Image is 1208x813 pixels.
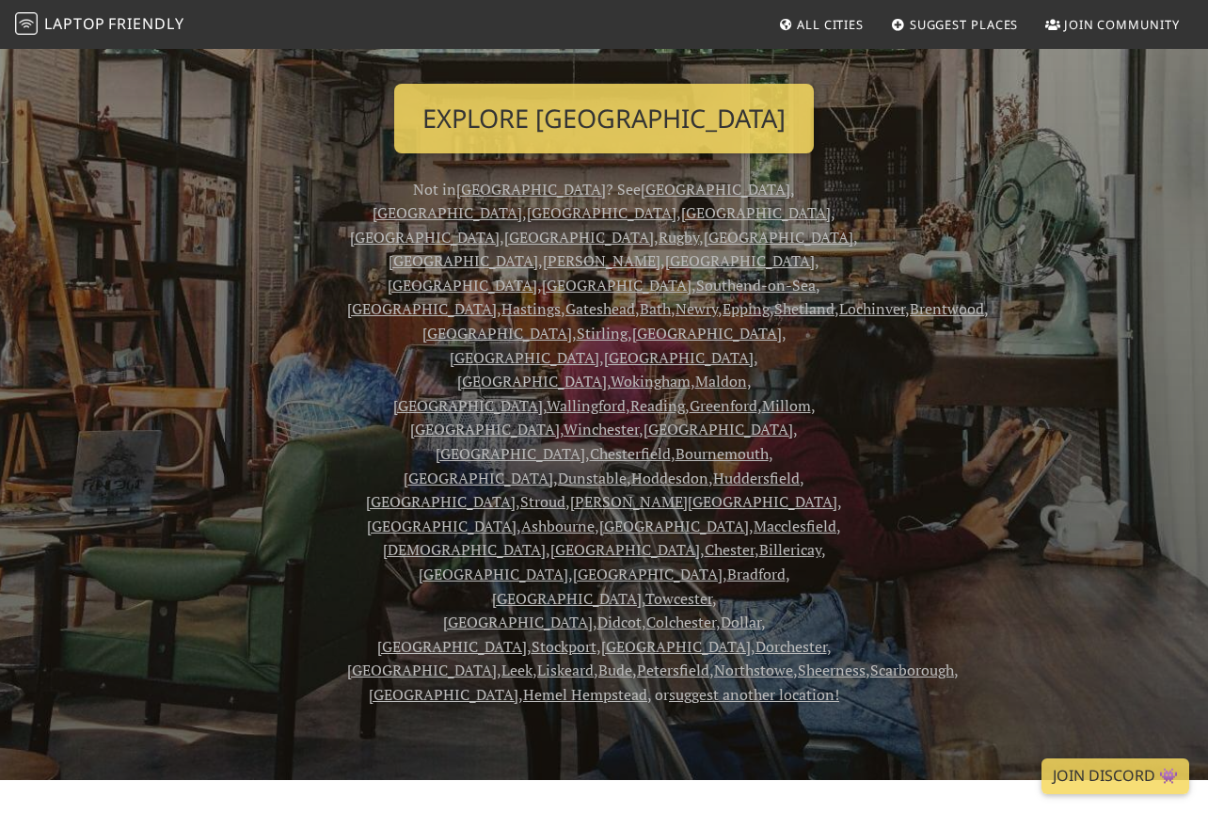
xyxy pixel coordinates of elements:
[422,323,572,343] a: [GEOGRAPHIC_DATA]
[631,468,708,488] a: Hoddesdon
[590,443,671,464] a: Chesterfield
[910,16,1019,33] span: Suggest Places
[492,588,642,609] a: [GEOGRAPHIC_DATA]
[839,298,905,319] a: Lochinver
[547,395,626,416] a: Wallingford
[754,516,836,536] a: Macclesfield
[632,323,782,343] a: [GEOGRAPHIC_DATA]
[727,564,786,584] a: Bradford
[565,298,635,319] a: Gateshead
[347,660,497,680] a: [GEOGRAPHIC_DATA]
[521,516,595,536] a: Ashbourne
[564,419,639,439] a: Winchester
[394,84,814,153] a: Explore [GEOGRAPHIC_DATA]
[377,636,527,657] a: [GEOGRAPHIC_DATA]
[108,13,183,34] span: Friendly
[347,179,989,705] span: Not in ? See , , , , , , , , , , , , , , , , , , , , , , , , , , , , , , , , , , , , , , , , , , ...
[347,298,497,319] a: [GEOGRAPHIC_DATA]
[705,539,755,560] a: Chester
[520,491,565,512] a: Stroud
[373,202,522,223] a: [GEOGRAPHIC_DATA]
[630,395,685,416] a: Reading
[774,298,834,319] a: Shetland
[501,660,532,680] a: Leek
[532,636,596,657] a: Stockport
[599,516,749,536] a: [GEOGRAPHIC_DATA]
[721,612,761,632] a: Dollar
[388,275,537,295] a: [GEOGRAPHIC_DATA]
[704,227,853,247] a: [GEOGRAPHIC_DATA]
[550,539,700,560] a: [GEOGRAPHIC_DATA]
[543,250,660,271] a: [PERSON_NAME]
[419,564,568,584] a: [GEOGRAPHIC_DATA]
[542,275,691,295] a: [GEOGRAPHIC_DATA]
[456,179,606,199] a: [GEOGRAPHIC_DATA]
[573,564,723,584] a: [GEOGRAPHIC_DATA]
[577,323,628,343] a: Stirling
[646,612,716,632] a: Colchester
[695,371,747,391] a: Maldon
[797,16,864,33] span: All Cities
[389,250,538,271] a: [GEOGRAPHIC_DATA]
[714,660,793,680] a: Northstowe
[597,612,642,632] a: Didcot
[366,491,516,512] a: [GEOGRAPHIC_DATA]
[15,8,184,41] a: LaptopFriendly LaptopFriendly
[604,347,754,368] a: [GEOGRAPHIC_DATA]
[771,8,871,41] a: All Cities
[798,660,866,680] a: Sheerness
[523,684,647,705] a: Hemel Hempstead
[723,298,770,319] a: Epping
[1041,758,1189,794] a: Join Discord 👾
[410,419,560,439] a: [GEOGRAPHIC_DATA]
[601,636,751,657] a: [GEOGRAPHIC_DATA]
[404,468,553,488] a: [GEOGRAPHIC_DATA]
[537,660,594,680] a: Liskeard
[659,227,699,247] a: Rugby
[367,516,517,536] a: [GEOGRAPHIC_DATA]
[641,179,790,199] a: [GEOGRAPHIC_DATA]
[501,298,561,319] a: Hastings
[690,395,757,416] a: Greenford
[676,443,769,464] a: Bournemouth
[393,395,543,416] a: [GEOGRAPHIC_DATA]
[504,227,654,247] a: [GEOGRAPHIC_DATA]
[436,443,585,464] a: [GEOGRAPHIC_DATA]
[611,371,691,391] a: Wokingham
[644,419,793,439] a: [GEOGRAPHIC_DATA]
[640,298,671,319] a: Bath
[350,227,500,247] a: [GEOGRAPHIC_DATA]
[681,202,831,223] a: [GEOGRAPHIC_DATA]
[1038,8,1187,41] a: Join Community
[1064,16,1180,33] span: Join Community
[457,371,607,391] a: [GEOGRAPHIC_DATA]
[443,612,593,632] a: [GEOGRAPHIC_DATA]
[558,468,627,488] a: Dunstable
[762,395,811,416] a: Millom
[570,491,837,512] a: [PERSON_NAME][GEOGRAPHIC_DATA]
[598,660,632,680] a: Bude
[759,539,821,560] a: Billericay
[870,660,954,680] a: Scarborough
[450,347,599,368] a: [GEOGRAPHIC_DATA]
[665,250,815,271] a: [GEOGRAPHIC_DATA]
[383,539,546,560] a: [DEMOGRAPHIC_DATA]
[44,13,105,34] span: Laptop
[15,12,38,35] img: LaptopFriendly
[645,588,712,609] a: Towcester
[883,8,1026,41] a: Suggest Places
[527,202,676,223] a: [GEOGRAPHIC_DATA]
[713,468,800,488] a: Huddersfield
[669,684,839,705] a: suggest another location!
[696,275,816,295] a: Southend-on-Sea
[676,298,718,319] a: Newry
[910,298,984,319] a: Brentwood
[637,660,709,680] a: Petersfield
[369,684,518,705] a: [GEOGRAPHIC_DATA]
[755,636,827,657] a: Dorchester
